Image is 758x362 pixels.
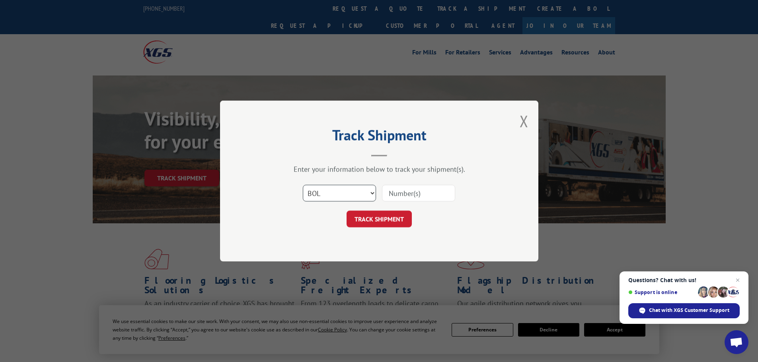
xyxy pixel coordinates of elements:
[347,211,412,227] button: TRACK SHIPMENT
[725,330,748,354] div: Open chat
[628,277,740,283] span: Questions? Chat with us!
[628,303,740,318] div: Chat with XGS Customer Support
[382,185,455,201] input: Number(s)
[733,275,742,285] span: Close chat
[520,110,528,132] button: Close modal
[260,165,499,174] div: Enter your information below to track your shipment(s).
[628,289,695,295] span: Support is online
[260,130,499,145] h2: Track Shipment
[649,307,729,314] span: Chat with XGS Customer Support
